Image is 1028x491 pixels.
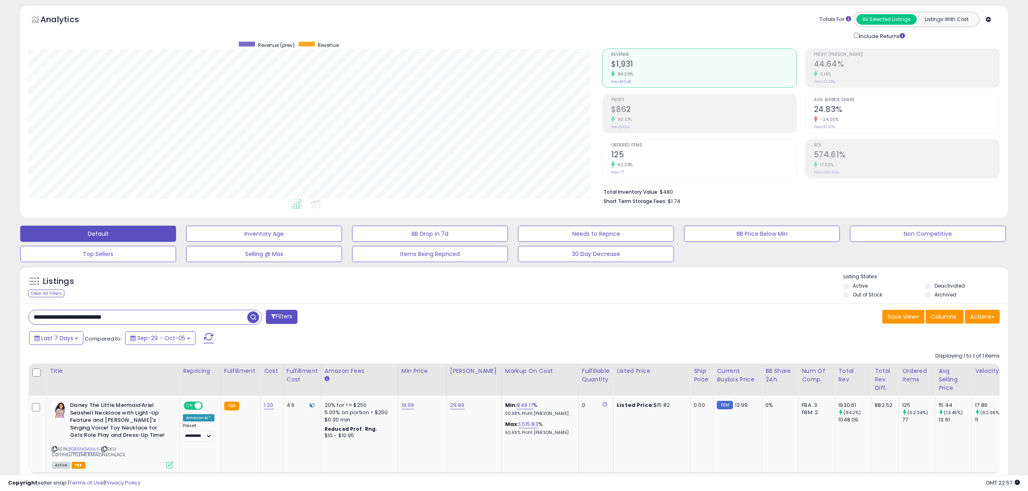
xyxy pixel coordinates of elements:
[814,53,999,57] span: Profit [PERSON_NAME]
[818,71,831,77] small: 3.14%
[939,367,968,392] div: Avg Selling Price
[611,53,796,57] span: Revenue
[975,402,1008,409] div: 17.86
[20,246,176,262] button: Top Sellers
[401,401,414,409] a: 19.99
[519,420,538,428] a: 1,515.83
[29,331,83,345] button: Last 7 Days
[853,291,882,298] label: Out of Stock
[814,105,999,116] h2: 24.83%
[980,409,1001,416] small: (62.36%)
[505,402,572,417] div: %
[765,402,792,409] div: 0%
[944,409,963,416] small: (13.45%)
[818,162,834,168] small: 17.05%
[264,367,280,375] div: Cost
[843,273,1008,281] p: Listing States:
[611,150,796,161] h2: 125
[185,402,195,409] span: ON
[802,409,828,416] div: FBM: 2
[505,401,517,409] b: Min:
[802,402,828,409] div: FBA: 3
[902,416,935,423] div: 77
[818,116,839,123] small: -24.00%
[615,116,632,123] small: 90.01%
[986,479,1020,487] span: 2025-10-13 22:57 GMT
[325,432,392,439] div: $10 - $10.95
[325,402,392,409] div: 20% for <= $250
[838,416,871,423] div: 1048.09
[814,59,999,70] h2: 44.64%
[935,352,1000,360] div: Displaying 1 to 1 of 1 items
[838,367,868,384] div: Total Rev.
[965,310,1000,324] button: Actions
[450,401,465,409] a: 29.99
[287,402,315,409] div: 4.6
[183,367,217,375] div: Repricing
[20,226,176,242] button: Default
[882,310,924,324] button: Save View
[325,367,395,375] div: Amazon Fees
[352,226,508,242] button: BB Drop in 7d
[850,226,1006,242] button: Non Competitive
[68,446,99,453] a: B0B9NGWHLK
[717,367,758,384] div: Current Buybox Price
[611,79,631,84] small: Prev: $1,048
[617,402,684,409] div: $15.82
[735,401,748,409] span: 13.99
[617,367,687,375] div: Listed Price
[318,42,339,49] span: Revenue
[603,186,994,196] li: $480
[70,402,168,441] b: Disney The Little Mermaid Ariel Seashell Necklace with Light-Up Feature and [PERSON_NAME]'s Singi...
[975,367,1005,375] div: Velocity
[935,291,956,298] label: Archived
[907,409,928,416] small: (62.34%)
[8,479,38,487] strong: Copyright
[50,367,176,375] div: Title
[814,143,999,148] span: ROI
[352,246,508,262] button: Items Being Repriced
[264,401,274,409] a: 1.20
[694,367,710,384] div: Ship Price
[517,401,533,409] a: 849.17
[325,425,378,432] b: Reduced Prof. Rng.
[902,402,935,409] div: 125
[518,246,674,262] button: 30 Day Decrease
[611,98,796,102] span: Profit
[615,71,633,77] small: 84.20%
[611,105,796,116] h2: $862
[902,367,932,384] div: Ordered Items
[450,367,498,375] div: [PERSON_NAME]
[183,423,215,441] div: Preset:
[518,226,674,242] button: Needs to Reprice
[615,162,633,168] small: 62.34%
[224,367,257,375] div: Fulfillment
[603,188,658,195] b: Total Inventory Value:
[125,331,195,345] button: Sep-29 - Oct-05
[325,409,392,416] div: 5.00% on portion > $250
[611,143,796,148] span: Ordered Items
[931,313,956,321] span: Columns
[224,402,239,411] small: FBA
[505,430,572,436] p: 60.65% Profit [PERSON_NAME]
[325,416,392,423] div: $0.30 min
[617,401,654,409] b: Listed Price:
[43,276,74,287] h5: Listings
[875,367,895,392] div: Total Rev. Diff.
[28,290,64,297] div: Clear All Filters
[611,59,796,70] h2: $1,931
[814,150,999,161] h2: 574.61%
[717,401,733,409] small: FBM
[820,16,851,23] div: Totals For
[287,367,318,384] div: Fulfillment Cost
[183,414,215,421] div: Amazon AI *
[939,416,971,423] div: 13.61
[505,421,572,436] div: %
[52,446,125,458] span: | SKU: C011THELITTLEMERMAIDNECHLACE
[603,198,667,205] b: Short Term Storage Fees:
[501,364,578,396] th: The percentage added to the cost of goods (COGS) that forms the calculator for Min & Max prices.
[694,402,707,409] div: 0.00
[69,479,104,487] a: Terms of Use
[853,282,868,289] label: Active
[85,335,122,343] span: Compared to:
